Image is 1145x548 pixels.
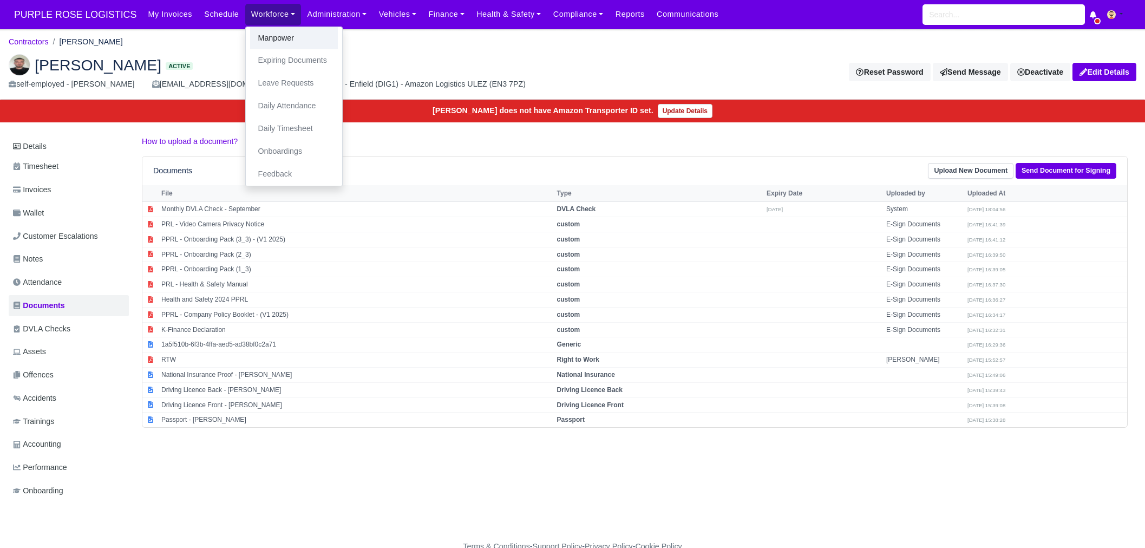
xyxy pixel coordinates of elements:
a: Administration [301,4,372,25]
a: DVLA Checks [9,318,129,340]
td: Driving Licence Back - [PERSON_NAME] [159,382,554,397]
a: My Invoices [142,4,198,25]
a: Leave Requests [250,72,338,95]
td: System [884,202,965,217]
a: Update Details [658,104,712,118]
td: PRL - Video Camera Privacy Notice [159,217,554,232]
h6: Documents [153,166,192,175]
td: E-Sign Documents [884,262,965,277]
small: [DATE] 16:32:31 [967,327,1005,333]
small: [DATE] 15:52:57 [967,357,1005,363]
span: Accounting [13,438,61,451]
span: [PERSON_NAME] [35,57,161,73]
a: Performance [9,457,129,478]
td: K-Finance Declaration [159,322,554,337]
td: E-Sign Documents [884,292,965,307]
a: Upload New Document [928,163,1013,179]
th: Type [554,185,764,201]
small: [DATE] 16:41:12 [967,237,1005,243]
td: 1a5f510b-6f3b-4ffa-aed5-ad38bf0c2a71 [159,337,554,353]
span: Documents [13,299,65,312]
a: Notes [9,249,129,270]
span: Attendance [13,276,62,289]
li: [PERSON_NAME] [49,36,123,48]
span: Offences [13,369,54,381]
a: Manpower [250,27,338,50]
div: DAWID AUGUSTYNSKI [1,45,1144,100]
small: [DATE] 15:39:08 [967,402,1005,408]
td: National Insurance Proof - [PERSON_NAME] [159,367,554,382]
a: Vehicles [373,4,423,25]
strong: Passport [557,416,585,423]
strong: custom [557,296,580,303]
a: Contractors [9,37,49,46]
span: Performance [13,461,67,474]
td: Driving Licence Front - [PERSON_NAME] [159,397,554,413]
strong: custom [557,265,580,273]
a: Feedback [250,163,338,186]
span: Accidents [13,392,56,405]
strong: Right to Work [557,356,599,363]
small: [DATE] 15:49:06 [967,372,1005,378]
td: E-Sign Documents [884,217,965,232]
small: [DATE] 16:29:36 [967,342,1005,348]
td: E-Sign Documents [884,307,965,322]
td: E-Sign Documents [884,322,965,337]
td: Health and Safety 2024 PPRL [159,292,554,307]
a: Documents [9,295,129,316]
strong: custom [557,326,580,334]
a: How to upload a document? [142,137,238,146]
strong: DVLA Check [557,205,596,213]
td: PPRL - Onboarding Pack (1_3) [159,262,554,277]
span: Active [166,62,193,70]
span: Wallet [13,207,44,219]
td: E-Sign Documents [884,277,965,292]
small: [DATE] 16:41:39 [967,221,1005,227]
strong: custom [557,251,580,258]
span: Notes [13,253,43,265]
a: Attendance [9,272,129,293]
a: Communications [651,4,725,25]
a: Accidents [9,388,129,409]
small: [DATE] 16:37:30 [967,282,1005,288]
span: Onboarding [13,485,63,497]
span: DVLA Checks [13,323,70,335]
a: Timesheet [9,156,129,177]
span: Assets [13,345,46,358]
span: PURPLE ROSE LOGISTICS [9,4,142,25]
a: Health & Safety [470,4,547,25]
small: [DATE] 18:04:56 [967,206,1005,212]
th: Expiry Date [764,185,884,201]
small: [DATE] 16:34:17 [967,312,1005,318]
iframe: Chat Widget [1091,496,1145,548]
small: [DATE] 16:39:05 [967,266,1005,272]
input: Search... [922,4,1085,25]
td: PPRL - Company Policy Booklet - (V1 2025) [159,307,554,322]
strong: custom [557,220,580,228]
span: Invoices [13,184,51,196]
a: Invoices [9,179,129,200]
a: Daily Attendance [250,95,338,118]
td: PPRL - Onboarding Pack (2_3) [159,247,554,262]
small: [DATE] 16:39:50 [967,252,1005,258]
a: Customer Escalations [9,226,129,247]
small: [DATE] 16:36:27 [967,297,1005,303]
a: Deactivate [1010,63,1070,81]
small: [DATE] 15:39:43 [967,387,1005,393]
strong: Driving Licence Back [557,386,623,394]
th: Uploaded by [884,185,965,201]
td: PRL - Health & Safety Manual [159,277,554,292]
a: Wallet [9,203,129,224]
td: E-Sign Documents [884,247,965,262]
th: File [159,185,554,201]
a: Schedule [198,4,245,25]
strong: custom [557,280,580,288]
small: [DATE] 15:38:28 [967,417,1005,423]
span: Timesheet [13,160,58,173]
div: Walkers - Enfield (DIG1) - Amazon Logistics ULEZ (EN3 7PZ) [307,78,526,90]
a: Workforce [245,4,302,25]
div: [EMAIL_ADDRESS][DOMAIN_NAME] [152,78,290,90]
a: Accounting [9,434,129,455]
span: Customer Escalations [13,230,98,243]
